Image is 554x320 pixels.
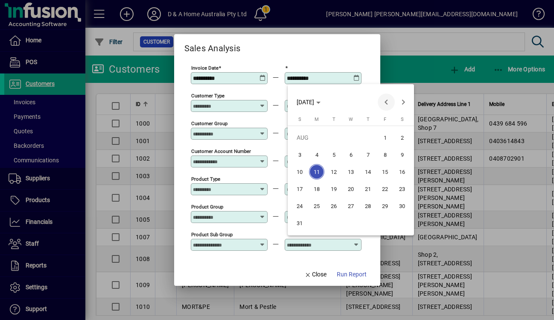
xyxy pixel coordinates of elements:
[343,181,359,197] span: 20
[394,130,410,145] span: 2
[292,147,307,162] span: 3
[342,146,359,163] button: Wed Aug 06 2025
[325,163,342,180] button: Tue Aug 12 2025
[291,180,308,197] button: Sun Aug 17 2025
[309,147,324,162] span: 4
[308,197,325,214] button: Mon Aug 25 2025
[394,180,411,197] button: Sat Aug 23 2025
[384,117,386,122] span: F
[309,198,324,214] span: 25
[378,94,395,111] button: Previous month
[309,164,324,179] span: 11
[360,147,376,162] span: 7
[394,129,411,146] button: Sat Aug 02 2025
[394,198,410,214] span: 30
[292,215,307,231] span: 31
[377,130,393,145] span: 1
[360,181,376,197] span: 21
[394,181,410,197] span: 23
[394,163,411,180] button: Sat Aug 16 2025
[332,117,335,122] span: T
[377,147,393,162] span: 8
[349,117,353,122] span: W
[359,197,376,214] button: Thu Aug 28 2025
[291,214,308,232] button: Sun Aug 31 2025
[325,197,342,214] button: Tue Aug 26 2025
[343,164,359,179] span: 13
[342,197,359,214] button: Wed Aug 27 2025
[326,164,341,179] span: 12
[309,181,324,197] span: 18
[360,198,376,214] span: 28
[293,94,324,110] button: Choose month and year
[342,163,359,180] button: Wed Aug 13 2025
[376,163,394,180] button: Fri Aug 15 2025
[376,197,394,214] button: Fri Aug 29 2025
[298,117,301,122] span: S
[394,146,411,163] button: Sat Aug 09 2025
[377,164,393,179] span: 15
[297,99,314,106] span: [DATE]
[394,197,411,214] button: Sat Aug 30 2025
[394,147,410,162] span: 9
[377,198,393,214] span: 29
[326,198,341,214] span: 26
[325,146,342,163] button: Tue Aug 05 2025
[291,163,308,180] button: Sun Aug 10 2025
[308,146,325,163] button: Mon Aug 04 2025
[376,180,394,197] button: Fri Aug 22 2025
[401,117,404,122] span: S
[394,164,410,179] span: 16
[376,129,394,146] button: Fri Aug 01 2025
[359,146,376,163] button: Thu Aug 07 2025
[292,181,307,197] span: 17
[359,180,376,197] button: Thu Aug 21 2025
[292,164,307,179] span: 10
[360,164,376,179] span: 14
[325,180,342,197] button: Tue Aug 19 2025
[326,181,341,197] span: 19
[308,180,325,197] button: Mon Aug 18 2025
[359,163,376,180] button: Thu Aug 14 2025
[291,146,308,163] button: Sun Aug 03 2025
[308,163,325,180] button: Mon Aug 11 2025
[342,180,359,197] button: Wed Aug 20 2025
[367,117,370,122] span: T
[326,147,341,162] span: 5
[292,198,307,214] span: 24
[343,198,359,214] span: 27
[291,197,308,214] button: Sun Aug 24 2025
[343,147,359,162] span: 6
[395,94,412,111] button: Next month
[315,117,319,122] span: M
[291,129,376,146] td: AUG
[376,146,394,163] button: Fri Aug 08 2025
[377,181,393,197] span: 22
